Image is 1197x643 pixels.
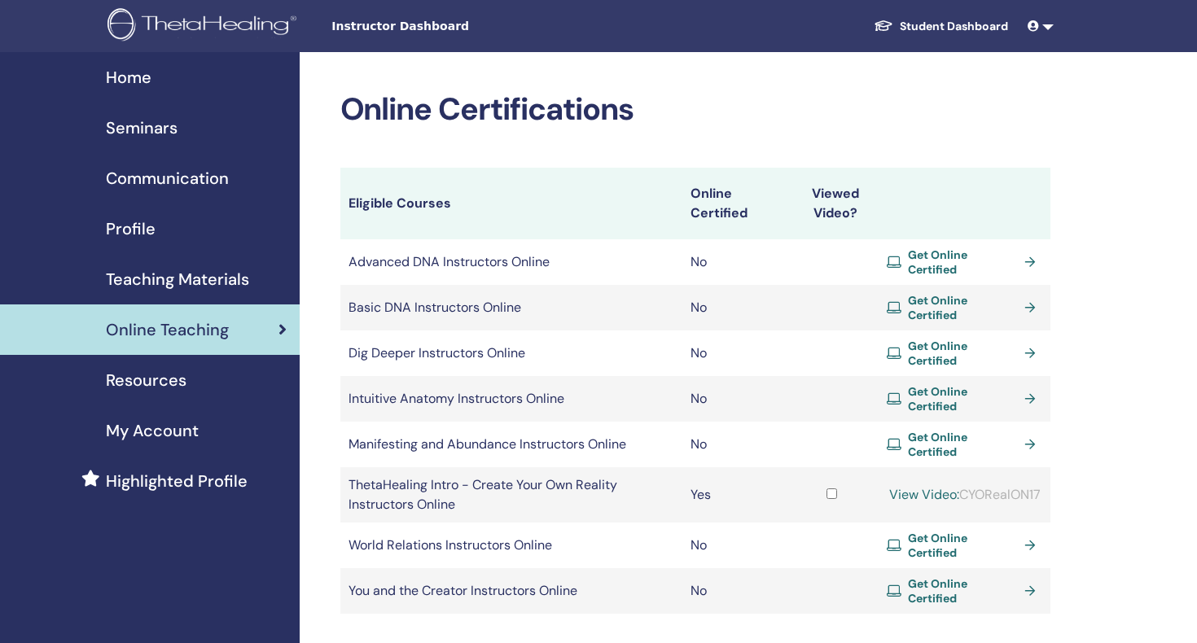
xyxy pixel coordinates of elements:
[106,317,229,342] span: Online Teaching
[889,486,959,503] a: View Video:
[106,267,249,291] span: Teaching Materials
[908,339,1018,368] span: Get Online Certified
[340,239,682,285] td: Advanced DNA Instructors Online
[106,469,248,493] span: Highlighted Profile
[874,19,893,33] img: graduation-cap-white.svg
[908,531,1018,560] span: Get Online Certified
[887,247,1042,277] a: Get Online Certified
[784,168,879,239] th: Viewed Video?
[331,18,576,35] span: Instructor Dashboard
[106,368,186,392] span: Resources
[908,576,1018,606] span: Get Online Certified
[106,217,156,241] span: Profile
[908,430,1018,459] span: Get Online Certified
[106,418,199,443] span: My Account
[682,467,784,523] td: Yes
[106,65,151,90] span: Home
[887,430,1042,459] a: Get Online Certified
[861,11,1021,42] a: Student Dashboard
[682,330,784,376] td: No
[887,384,1042,413] a: Get Online Certified
[887,293,1042,322] a: Get Online Certified
[887,531,1042,560] a: Get Online Certified
[340,330,682,376] td: Dig Deeper Instructors Online
[682,568,784,614] td: No
[107,8,302,45] img: logo.png
[340,467,682,523] td: ThetaHealing Intro - Create Your Own Reality Instructors Online
[908,293,1018,322] span: Get Online Certified
[106,116,178,140] span: Seminars
[887,576,1042,606] a: Get Online Certified
[340,568,682,614] td: You and the Creator Instructors Online
[682,168,784,239] th: Online Certified
[682,376,784,422] td: No
[340,285,682,330] td: Basic DNA Instructors Online
[908,247,1018,277] span: Get Online Certified
[887,339,1042,368] a: Get Online Certified
[908,384,1018,413] span: Get Online Certified
[340,422,682,467] td: Manifesting and Abundance Instructors Online
[340,168,682,239] th: Eligible Courses
[887,485,1042,505] div: CYORealON17
[682,239,784,285] td: No
[682,523,784,568] td: No
[682,285,784,330] td: No
[682,422,784,467] td: No
[340,91,1051,129] h2: Online Certifications
[340,523,682,568] td: World Relations Instructors Online
[106,166,229,190] span: Communication
[340,376,682,422] td: Intuitive Anatomy Instructors Online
